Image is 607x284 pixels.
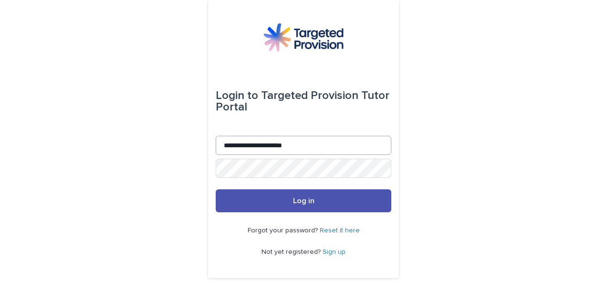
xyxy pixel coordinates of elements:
button: Log in [216,189,391,212]
span: Not yet registered? [262,249,323,255]
img: M5nRWzHhSzIhMunXDL62 [263,23,344,52]
span: Forgot your password? [248,227,320,234]
a: Sign up [323,249,345,255]
span: Login to [216,90,258,101]
a: Reset it here [320,227,360,234]
div: Targeted Provision Tutor Portal [216,82,391,120]
span: Log in [293,197,314,205]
